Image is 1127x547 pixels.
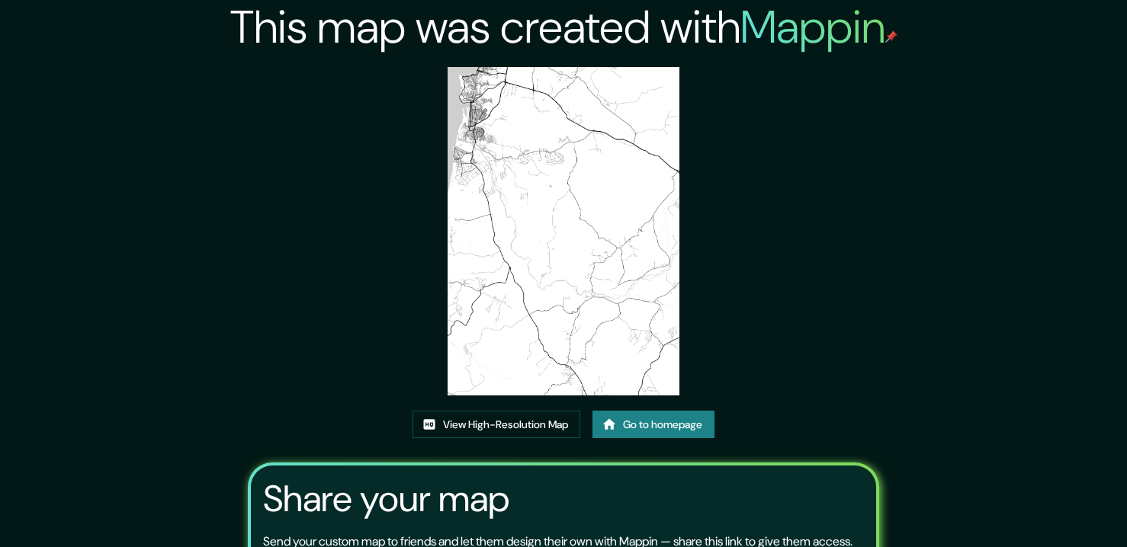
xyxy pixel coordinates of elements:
img: mappin-pin [885,30,897,43]
a: Go to homepage [592,411,714,439]
h3: Share your map [263,478,509,520]
iframe: Help widget launcher [991,488,1110,530]
a: View High-Resolution Map [413,411,580,439]
img: created-map [448,67,680,395]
